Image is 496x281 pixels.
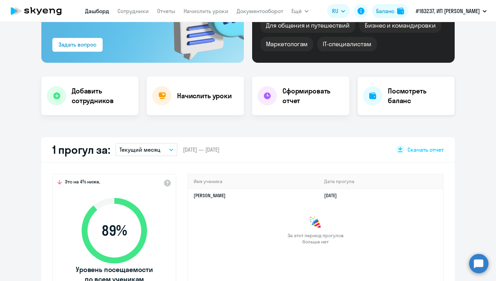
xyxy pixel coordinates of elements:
[291,7,302,15] span: Ещё
[282,86,344,106] h4: Сформировать отчет
[194,192,226,199] a: [PERSON_NAME]
[115,143,177,156] button: Текущий месяц
[332,7,338,15] span: RU
[157,8,175,14] a: Отчеты
[309,216,322,230] img: congrats
[327,4,350,18] button: RU
[120,145,161,154] p: Текущий месяц
[59,40,96,49] div: Задать вопрос
[260,37,313,51] div: Маркетологам
[372,4,408,18] button: Балансbalance
[65,179,100,187] span: Это на 4% ниже,
[52,143,110,157] h2: 1 прогул за:
[317,37,376,51] div: IT-специалистам
[177,91,232,101] h4: Начислить уроки
[388,86,449,106] h4: Посмотреть баланс
[291,4,309,18] button: Ещё
[397,8,404,14] img: balance
[183,146,219,153] span: [DATE] — [DATE]
[287,232,344,245] span: За этот период прогулов больше нет
[237,8,283,14] a: Документооборот
[260,18,355,33] div: Для общения и путешествий
[75,222,154,239] span: 89 %
[416,7,480,15] p: #183237, ИП [PERSON_NAME]
[319,174,443,189] th: Дата прогула
[85,8,109,14] a: Дашборд
[412,3,490,19] button: #183237, ИП [PERSON_NAME]
[117,8,149,14] a: Сотрудники
[72,86,133,106] h4: Добавить сотрудников
[359,18,441,33] div: Бизнес и командировки
[376,7,394,15] div: Баланс
[52,38,103,52] button: Задать вопрос
[184,8,228,14] a: Начислить уроки
[407,146,444,153] span: Скачать отчет
[188,174,319,189] th: Имя ученика
[324,192,342,199] a: [DATE]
